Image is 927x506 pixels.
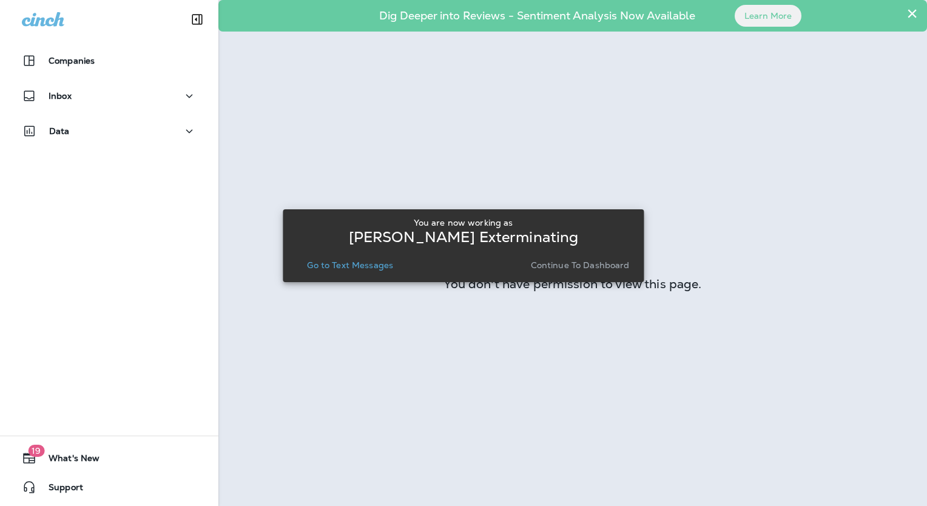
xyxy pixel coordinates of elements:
button: Continue to Dashboard [526,257,635,274]
button: Support [12,475,206,499]
button: Companies [12,49,206,73]
p: [PERSON_NAME] Exterminating [349,232,579,242]
p: Companies [49,56,95,66]
p: Data [49,126,70,136]
button: Learn More [735,5,801,27]
button: Inbox [12,84,206,108]
p: Go to Text Messages [307,260,393,270]
button: Close [906,4,918,23]
span: Support [36,482,83,497]
p: Continue to Dashboard [531,260,630,270]
p: Inbox [49,91,72,101]
button: Data [12,119,206,143]
button: Go to Text Messages [302,257,398,274]
div: You don't have permission to view this page. [218,279,927,289]
button: 19What's New [12,446,206,470]
span: What's New [36,453,99,468]
span: 19 [28,445,44,457]
p: You are now working as [414,218,513,228]
button: Collapse Sidebar [180,7,214,32]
